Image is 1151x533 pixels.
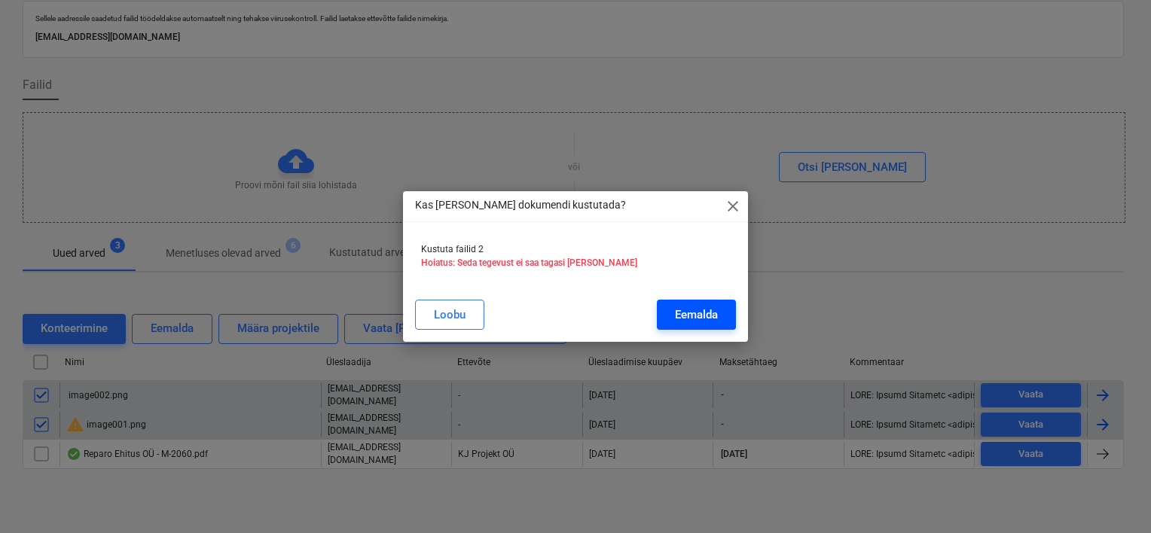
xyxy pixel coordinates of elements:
p: Hoiatus: Seda tegevust ei saa tagasi [PERSON_NAME] [421,257,730,270]
div: Loobu [434,305,466,324]
button: Loobu [415,300,484,330]
span: close [724,197,742,215]
div: Eemalda [675,305,718,324]
p: Kustuta failid 2 [421,243,730,256]
button: Eemalda [657,300,736,330]
p: Kas [PERSON_NAME] dokumendi kustutada? [415,197,626,213]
